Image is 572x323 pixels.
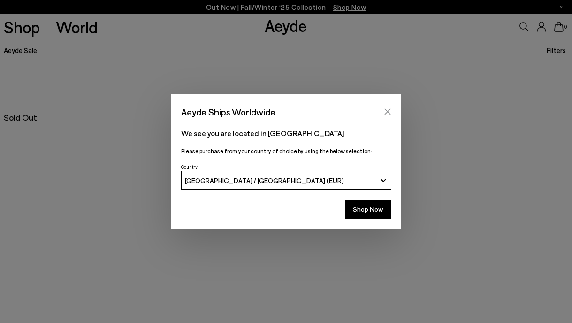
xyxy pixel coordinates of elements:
span: [GEOGRAPHIC_DATA] / [GEOGRAPHIC_DATA] (EUR) [185,177,344,185]
p: We see you are located in [GEOGRAPHIC_DATA] [181,128,391,139]
button: Shop Now [345,200,391,219]
span: Country [181,164,198,169]
button: Close [381,105,395,119]
span: Aeyde Ships Worldwide [181,104,275,120]
p: Please purchase from your country of choice by using the below selection: [181,146,391,155]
